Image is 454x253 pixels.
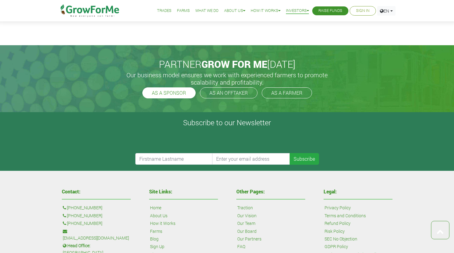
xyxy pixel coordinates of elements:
[150,243,164,250] a: Sign Up
[325,236,357,242] a: SEC No Objection
[63,228,130,242] p: :
[201,57,267,71] span: GROW FOR ME
[224,8,245,14] a: About Us
[325,228,345,235] a: Risk Policy
[325,204,351,211] a: Privacy Policy
[150,212,167,219] a: About Us
[212,153,290,165] input: Enter your email address
[135,129,228,153] iframe: reCAPTCHA
[325,212,366,219] a: Terms and Conditions
[290,153,319,165] button: Subscribe
[67,204,102,211] a: [PHONE_NUMBER]
[67,243,90,248] b: Head Office:
[60,58,395,70] h2: PARTNER [DATE]
[286,8,309,14] a: Investors
[262,87,312,98] a: AS A FARMER
[157,8,171,14] a: Trades
[236,189,305,194] h4: Other Pages:
[135,153,213,165] input: Firstname Lastname
[8,118,446,127] h4: Subscribe to our Newsletter
[318,8,342,14] a: Raise Funds
[67,212,102,219] a: [PHONE_NUMBER]
[237,220,255,227] a: Our Team
[63,220,130,227] p: :
[142,87,196,98] a: AS A SPONSOR
[325,220,351,227] a: Refund Policy
[62,189,131,194] h4: Contact:
[195,8,219,14] a: What We Do
[63,235,129,241] a: [EMAIL_ADDRESS][DOMAIN_NAME]
[150,204,161,211] a: Home
[237,236,261,242] a: Our Partners
[237,204,253,211] a: Traction
[120,71,334,86] h5: Our business model ensures we work with experienced farmers to promote scalability and profitabil...
[251,8,280,14] a: How it Works
[324,189,392,194] h4: Legal:
[237,243,245,250] a: FAQ
[150,220,175,227] a: How it Works
[377,6,396,16] a: EN
[200,87,257,98] a: AS AN OFFTAKER
[237,228,257,235] a: Our Board
[149,189,218,194] h4: Site Links:
[150,228,162,235] a: Farms
[63,204,130,211] p: :
[67,220,102,227] a: [PHONE_NUMBER]
[237,212,257,219] a: Our Vision
[177,8,190,14] a: Farms
[63,212,130,219] p: :
[356,8,370,14] a: Sign In
[325,243,348,250] a: GDPR Policy
[150,236,159,242] a: Blog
